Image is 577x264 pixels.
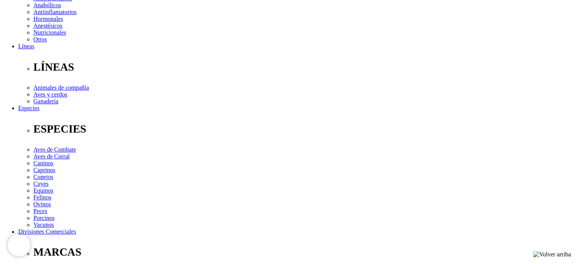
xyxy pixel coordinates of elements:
[33,9,77,15] a: Antiinflamatorios
[33,208,47,214] a: Peces
[33,246,574,258] p: MARCAS
[18,43,35,49] a: Líneas
[8,234,30,256] iframe: Brevo live chat
[33,187,53,194] a: Equinos
[18,105,39,111] a: Especies
[33,123,574,135] p: ESPECIES
[33,16,63,22] a: Hormonales
[33,180,49,187] a: Cuyes
[33,91,67,98] a: Aves y cerdos
[33,153,70,160] a: Aves de Corral
[33,167,55,173] a: Caprinos
[33,215,55,221] a: Porcinos
[33,194,51,201] a: Felinos
[33,61,574,73] p: LÍNEAS
[33,84,89,91] a: Animales de compañía
[33,201,51,207] a: Ovinos
[33,36,47,43] a: Otros
[33,22,62,29] a: Anestésicos
[18,228,76,235] a: Divisiones Comerciales
[533,251,571,258] img: Volver arriba
[33,221,54,228] a: Vacunos
[33,2,61,8] a: Anabólicos
[33,146,76,153] a: Aves de Combate
[33,160,53,166] a: Caninos
[33,174,53,180] a: Conejos
[33,98,58,104] a: Ganadería
[33,29,66,36] a: Nutricionales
